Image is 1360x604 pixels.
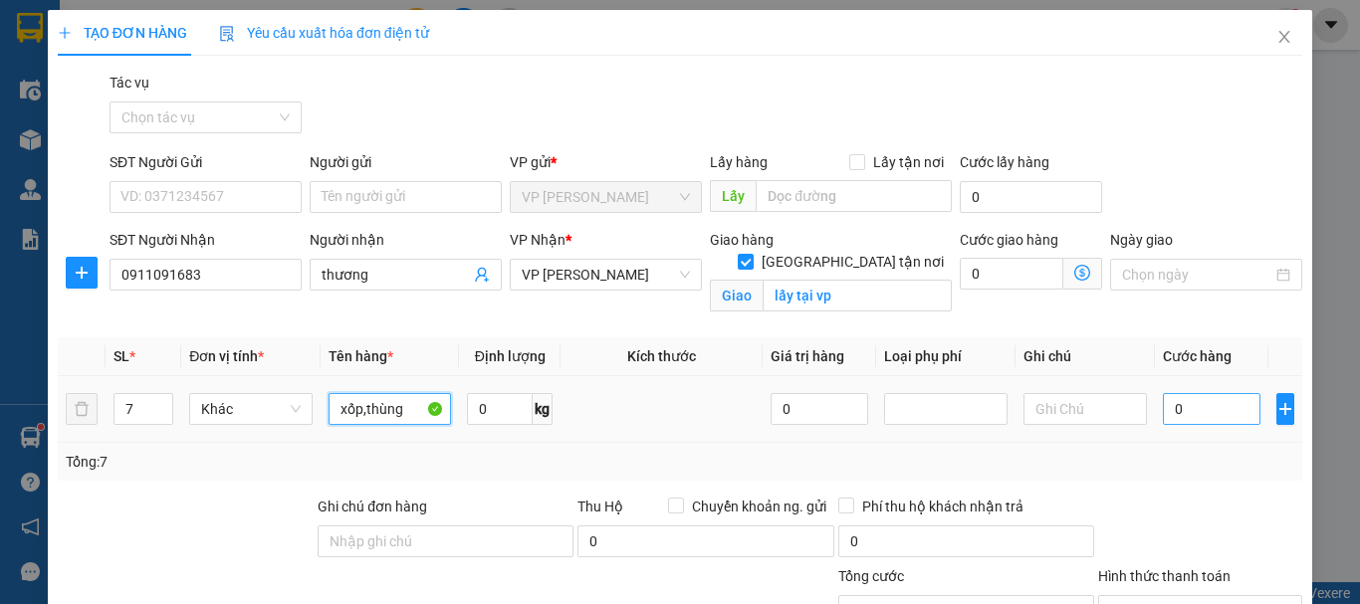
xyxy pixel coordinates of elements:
[201,394,301,424] span: Khác
[710,232,774,248] span: Giao hàng
[865,151,952,173] span: Lấy tận nơi
[475,348,546,364] span: Định lượng
[1276,393,1294,425] button: plus
[318,499,427,514] label: Ghi chú đơn hàng
[838,568,904,584] span: Tổng cước
[1256,10,1312,66] button: Close
[310,151,502,173] div: Người gửi
[510,232,566,248] span: VP Nhận
[110,229,302,251] div: SĐT Người Nhận
[684,496,834,517] span: Chuyển khoản ng. gửi
[1276,29,1292,45] span: close
[577,499,623,514] span: Thu Hộ
[189,348,264,364] span: Đơn vị tính
[960,181,1102,213] input: Cước lấy hàng
[960,258,1063,290] input: Cước giao hàng
[1016,337,1155,376] th: Ghi chú
[960,232,1058,248] label: Cước giao hàng
[1277,401,1293,417] span: plus
[219,25,429,41] span: Yêu cầu xuất hóa đơn điện tử
[771,393,868,425] input: 0
[710,280,763,311] span: Giao
[1110,232,1173,248] label: Ngày giao
[710,154,768,170] span: Lấy hàng
[1122,264,1272,286] input: Ngày giao
[110,75,149,91] label: Tác vụ
[522,182,690,212] span: VP Ngọc Hồi
[1023,393,1147,425] input: Ghi Chú
[754,251,952,273] span: [GEOGRAPHIC_DATA] tận nơi
[66,257,98,289] button: plus
[110,151,302,173] div: SĐT Người Gửi
[876,337,1016,376] th: Loại phụ phí
[510,151,702,173] div: VP gửi
[763,280,952,311] input: Giao tận nơi
[1163,348,1232,364] span: Cước hàng
[710,180,756,212] span: Lấy
[329,393,452,425] input: VD: Bàn, Ghế
[533,393,553,425] span: kg
[771,348,844,364] span: Giá trị hàng
[58,25,187,41] span: TẠO ĐƠN HÀNG
[854,496,1031,517] span: Phí thu hộ khách nhận trả
[67,265,97,281] span: plus
[960,154,1049,170] label: Cước lấy hàng
[1098,568,1231,584] label: Hình thức thanh toán
[58,26,72,40] span: plus
[113,348,129,364] span: SL
[219,26,235,42] img: icon
[66,393,98,425] button: delete
[1074,265,1090,281] span: dollar-circle
[627,348,696,364] span: Kích thước
[756,180,952,212] input: Dọc đường
[329,348,393,364] span: Tên hàng
[522,260,690,290] span: VP Hà Tĩnh
[318,525,573,557] input: Ghi chú đơn hàng
[310,229,502,251] div: Người nhận
[474,267,490,283] span: user-add
[66,451,527,473] div: Tổng: 7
